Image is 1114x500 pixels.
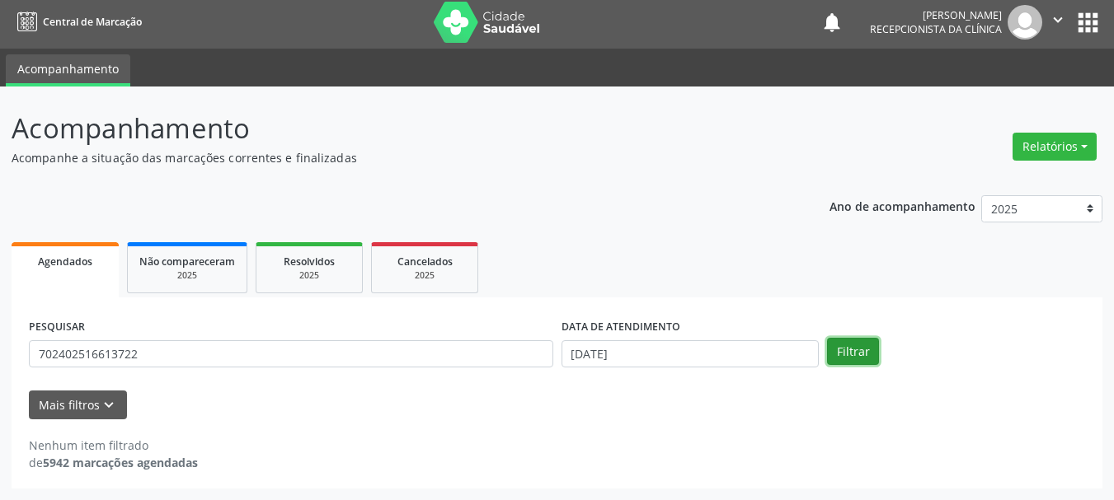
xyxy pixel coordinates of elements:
[827,338,879,366] button: Filtrar
[38,255,92,269] span: Agendados
[139,269,235,282] div: 2025
[12,8,142,35] a: Central de Marcação
[284,255,335,269] span: Resolvidos
[820,11,844,34] button: notifications
[139,255,235,269] span: Não compareceram
[1049,11,1067,29] i: 
[43,15,142,29] span: Central de Marcação
[100,396,118,414] i: keyboard_arrow_down
[6,54,130,86] a: Acompanhamento
[383,269,466,282] div: 2025
[870,8,1002,22] div: [PERSON_NAME]
[870,22,1002,36] span: Recepcionista da clínica
[29,390,127,419] button: Mais filtroskeyboard_arrow_down
[12,108,775,149] p: Acompanhamento
[29,454,198,471] div: de
[830,195,975,216] p: Ano de acompanhamento
[43,455,198,470] strong: 5942 marcações agendadas
[268,269,350,282] div: 2025
[562,315,680,340] label: DATA DE ATENDIMENTO
[397,255,453,269] span: Cancelados
[29,437,198,454] div: Nenhum item filtrado
[562,340,820,368] input: Selecione um intervalo
[12,149,775,166] p: Acompanhe a situação das marcações correntes e finalizadas
[29,340,553,368] input: Nome, CNS
[29,315,85,340] label: PESQUISAR
[1008,5,1042,40] img: img
[1013,133,1097,161] button: Relatórios
[1042,5,1074,40] button: 
[1074,8,1102,37] button: apps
